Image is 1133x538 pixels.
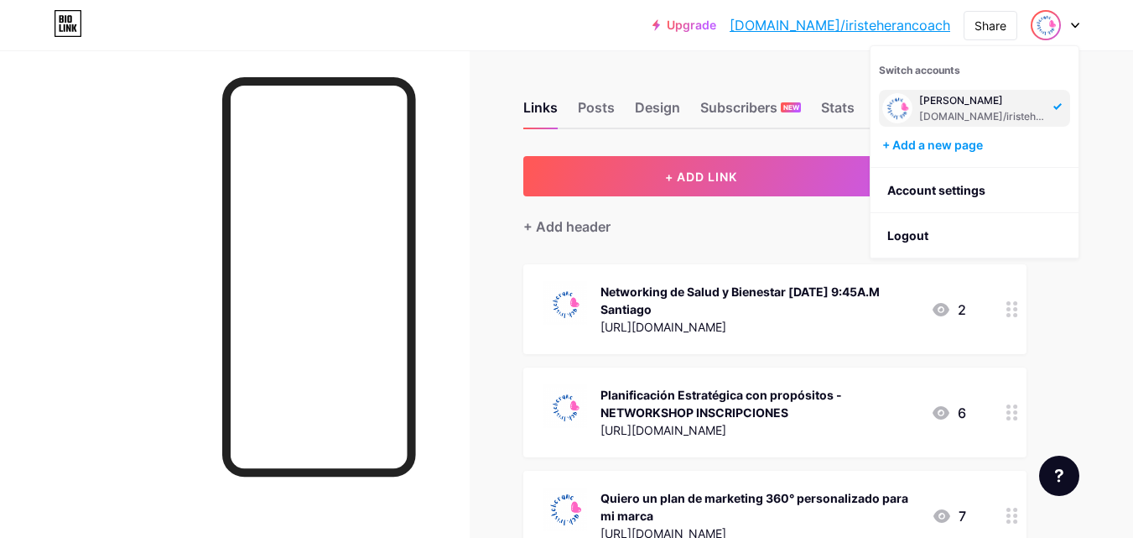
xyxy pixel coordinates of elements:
[882,137,1070,154] div: + Add a new page
[523,97,558,128] div: Links
[919,94,1048,107] div: [PERSON_NAME]
[871,168,1078,213] a: Account settings
[700,97,801,128] div: Subscribers
[543,384,587,428] img: Planificación Estratégica con propósitos - NETWORKSHOP INSCRIPCIONES
[665,170,737,184] span: + ADD LINK
[783,102,799,112] span: NEW
[600,421,917,439] div: [URL][DOMAIN_NAME]
[932,506,966,526] div: 7
[523,156,880,196] button: + ADD LINK
[871,213,1078,259] li: Logout
[578,97,615,128] div: Posts
[974,17,1006,34] div: Share
[600,283,917,318] div: Networking de Salud y Bienestar [DATE] 9:45A.M Santiago
[882,93,912,123] img: servicios iristeheran
[931,403,966,423] div: 6
[652,18,716,32] a: Upgrade
[931,300,966,320] div: 2
[635,97,680,128] div: Design
[543,488,587,531] img: Quiero un plan de marketing 360° personalizado para mi marca
[543,281,587,325] img: Networking de Salud y Bienestar Agosto 23 9:45A.M Santiago
[919,110,1048,123] div: [DOMAIN_NAME]/iristeherancoach
[879,64,960,76] span: Switch accounts
[523,217,611,237] div: + Add header
[600,386,917,421] div: Planificación Estratégica con propósitos - NETWORKSHOP INSCRIPCIONES
[730,15,950,35] a: [DOMAIN_NAME]/iristeherancoach
[1032,12,1059,39] img: servicios iristeheran
[600,489,918,525] div: Quiero un plan de marketing 360° personalizado para mi marca
[600,318,917,336] div: [URL][DOMAIN_NAME]
[821,97,855,128] div: Stats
